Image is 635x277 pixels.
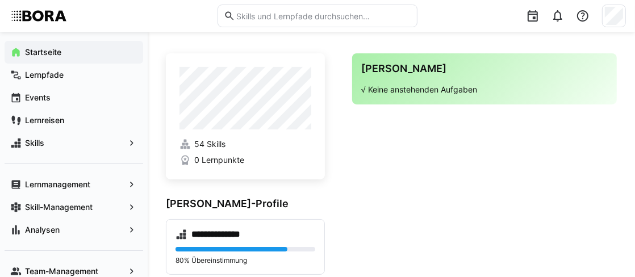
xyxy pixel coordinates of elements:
h3: [PERSON_NAME] [361,62,608,75]
span: 0 Lernpunkte [194,154,244,166]
input: Skills und Lernpfade durchsuchen… [235,11,412,21]
span: 54 Skills [194,138,225,150]
p: 80% Übereinstimmung [176,256,315,265]
a: 54 Skills [179,138,311,150]
h3: [PERSON_NAME]-Profile [166,198,325,210]
p: √ Keine anstehenden Aufgaben [361,84,608,95]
